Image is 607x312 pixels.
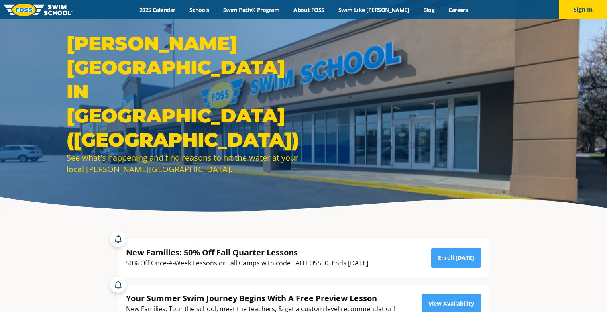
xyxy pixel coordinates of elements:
[4,4,73,16] img: FOSS Swim School Logo
[126,293,395,304] div: Your Summer Swim Journey Begins With A Free Preview Lesson
[442,6,475,14] a: Careers
[132,6,182,14] a: 2025 Calendar
[216,6,286,14] a: Swim Path® Program
[331,6,416,14] a: Swim Like [PERSON_NAME]
[431,248,481,268] a: Enroll [DATE]
[126,258,370,269] div: 50% Off Once-A-Week Lessons or Fall Camps with code FALLFOSS50. Ends [DATE].
[67,31,299,152] h1: [PERSON_NAME][GEOGRAPHIC_DATA] in [GEOGRAPHIC_DATA] ([GEOGRAPHIC_DATA])
[287,6,332,14] a: About FOSS
[182,6,216,14] a: Schools
[126,247,370,258] div: New Families: 50% Off Fall Quarter Lessons
[67,152,299,175] div: See what's happening and find reasons to hit the water at your local [PERSON_NAME][GEOGRAPHIC_DATA].
[416,6,442,14] a: Blog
